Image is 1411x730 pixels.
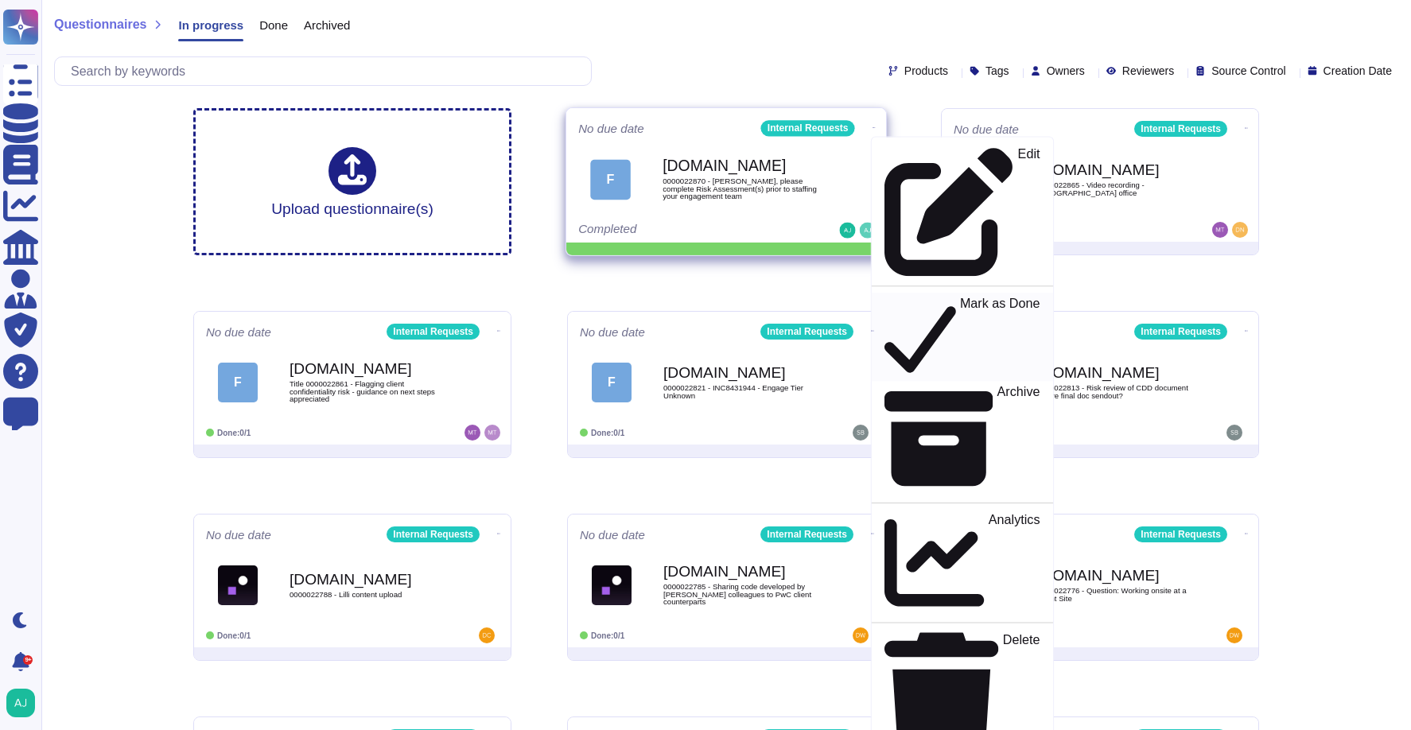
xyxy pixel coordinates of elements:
span: No due date [578,122,644,134]
div: Internal Requests [761,120,855,136]
span: No due date [954,123,1019,135]
a: Mark as Done [872,293,1053,381]
img: user [1232,222,1248,238]
img: user [853,425,869,441]
span: 0000022788 - Lilli content upload [290,591,449,599]
div: F [590,159,631,200]
img: Logo [592,565,632,605]
img: user [860,223,876,239]
div: F [218,363,258,402]
img: user [6,689,35,717]
p: Mark as Done [960,297,1040,378]
span: Done: 0/1 [217,631,251,640]
span: 0000022821 - INC8431944 - Engage Tier Unknown [663,384,822,399]
div: F [592,363,632,402]
b: [DOMAIN_NAME] [663,564,822,579]
span: 0000022776 - Question: Working onsite at a Client Site [1037,587,1196,602]
b: [DOMAIN_NAME] [1037,365,1196,380]
p: Archive [997,385,1040,493]
span: Creation Date [1324,65,1392,76]
img: user [465,425,480,441]
span: Done: 0/1 [217,429,251,437]
div: Internal Requests [1134,121,1227,137]
span: Done: 0/1 [591,429,624,437]
button: user [3,685,46,720]
span: Done: 0/1 [591,631,624,640]
img: user [479,627,495,643]
a: Edit [872,144,1053,280]
p: Edit [1018,148,1040,277]
input: Search by keywords [63,57,591,85]
span: No due date [206,529,271,541]
span: Archived [304,19,350,31]
b: [DOMAIN_NAME] [290,361,449,376]
span: Title 0000022861 - Flagging client confidentiality risk - guidance on next steps appreciated [290,380,449,403]
span: No due date [580,326,645,338]
div: Internal Requests [760,526,853,542]
span: 0000022865 - Video recording - [GEOGRAPHIC_DATA] office [1037,181,1196,196]
a: Analytics [872,510,1053,616]
span: 0000022785 - Sharing code developed by [PERSON_NAME] colleagues to PwC client counterparts [663,583,822,606]
img: user [853,627,869,643]
b: [DOMAIN_NAME] [1037,162,1196,177]
div: Internal Requests [760,324,853,340]
span: No due date [206,326,271,338]
b: [DOMAIN_NAME] [663,158,823,173]
img: user [1226,425,1242,441]
div: Completed [578,223,775,239]
a: Archive [872,381,1053,496]
div: Internal Requests [387,526,480,542]
div: Internal Requests [387,324,480,340]
span: In progress [178,19,243,31]
span: Source Control [1211,65,1285,76]
img: user [1212,222,1228,238]
div: Upload questionnaire(s) [271,147,433,216]
div: Internal Requests [1134,526,1227,542]
b: [DOMAIN_NAME] [1037,568,1196,583]
span: Questionnaires [54,18,146,31]
span: Reviewers [1122,65,1174,76]
img: user [1226,627,1242,643]
img: user [839,223,855,239]
span: Products [904,65,948,76]
span: No due date [580,529,645,541]
div: 9+ [23,655,33,665]
img: Logo [218,565,258,605]
b: [DOMAIN_NAME] [663,365,822,380]
span: Owners [1047,65,1085,76]
img: user [484,425,500,441]
span: 0000022870 - [PERSON_NAME], please complete Risk Assessment(s) prior to staffing your engagement ... [663,177,823,200]
b: [DOMAIN_NAME] [290,572,449,587]
span: Done [259,19,288,31]
span: Tags [985,65,1009,76]
div: Internal Requests [1134,324,1227,340]
span: 0000022813 - Risk review of CDD document before final doc sendout? [1037,384,1196,399]
p: Analytics [989,514,1040,613]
